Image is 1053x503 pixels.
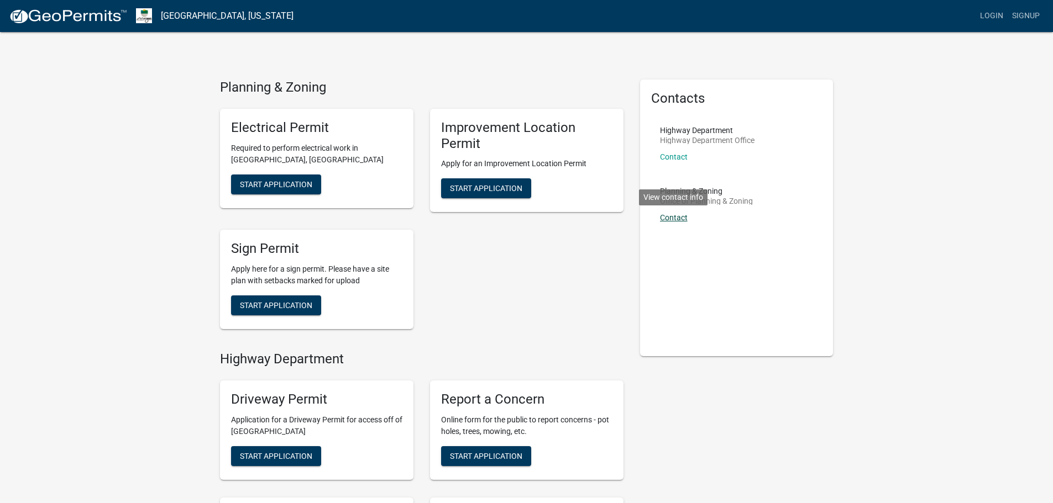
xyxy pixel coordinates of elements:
[441,158,612,170] p: Apply for an Improvement Location Permit
[240,451,312,460] span: Start Application
[441,178,531,198] button: Start Application
[441,414,612,437] p: Online form for the public to report concerns - pot holes, trees, mowing, etc.
[1008,6,1044,27] a: Signup
[240,179,312,188] span: Start Application
[231,241,402,257] h5: Sign Permit
[660,187,753,195] p: Planning & Zoning
[231,142,402,166] p: Required to perform electrical work in [GEOGRAPHIC_DATA], [GEOGRAPHIC_DATA]
[231,414,402,437] p: Application for a Driveway Permit for access off of [GEOGRAPHIC_DATA]
[220,351,624,367] h4: Highway Department
[660,213,688,222] a: Contact
[231,391,402,407] h5: Driveway Permit
[660,126,755,134] p: Highway Department
[231,295,321,315] button: Start Application
[441,120,612,152] h5: Improvement Location Permit
[231,446,321,466] button: Start Application
[240,301,312,310] span: Start Application
[231,120,402,136] h5: Electrical Permit
[660,152,688,161] a: Contact
[450,184,522,193] span: Start Application
[450,451,522,460] span: Start Application
[136,8,152,23] img: Morgan County, Indiana
[441,391,612,407] h5: Report a Concern
[161,7,294,25] a: [GEOGRAPHIC_DATA], [US_STATE]
[231,263,402,287] p: Apply here for a sign permit. Please have a site plan with setbacks marked for upload
[441,446,531,466] button: Start Application
[231,174,321,194] button: Start Application
[976,6,1008,27] a: Login
[651,91,823,107] h5: Contacts
[660,136,755,144] p: Highway Department Office
[220,80,624,96] h4: Planning & Zoning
